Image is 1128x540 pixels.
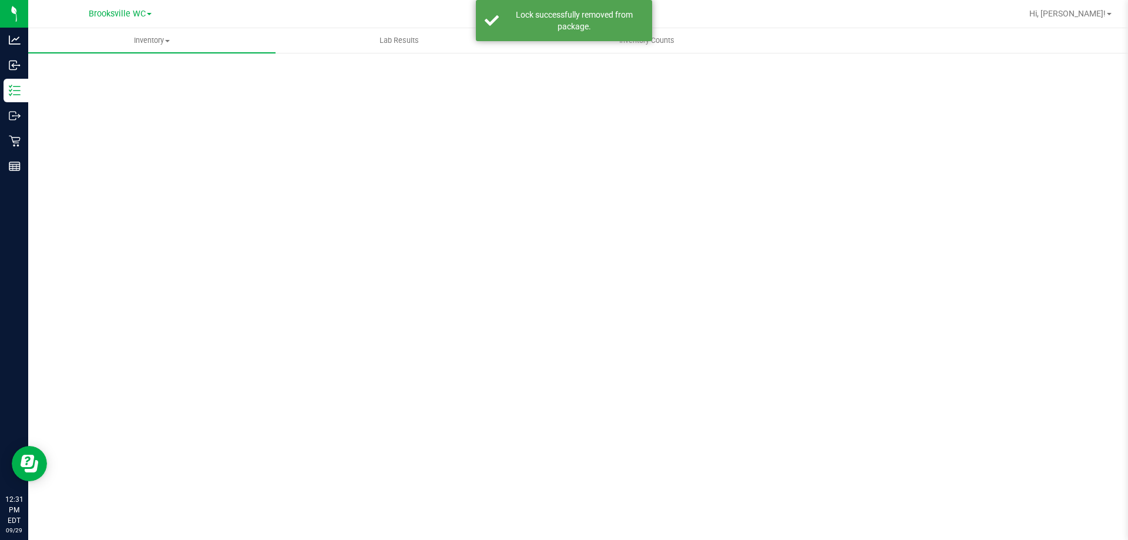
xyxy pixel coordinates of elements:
[9,110,21,122] inline-svg: Outbound
[9,85,21,96] inline-svg: Inventory
[276,28,523,53] a: Lab Results
[9,34,21,46] inline-svg: Analytics
[5,526,23,535] p: 09/29
[1029,9,1106,18] span: Hi, [PERSON_NAME]!
[28,28,276,53] a: Inventory
[9,160,21,172] inline-svg: Reports
[12,446,47,481] iframe: Resource center
[5,494,23,526] p: 12:31 PM EDT
[89,9,146,19] span: Brooksville WC
[9,59,21,71] inline-svg: Inbound
[9,135,21,147] inline-svg: Retail
[364,35,435,46] span: Lab Results
[505,9,643,32] div: Lock successfully removed from package.
[28,35,276,46] span: Inventory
